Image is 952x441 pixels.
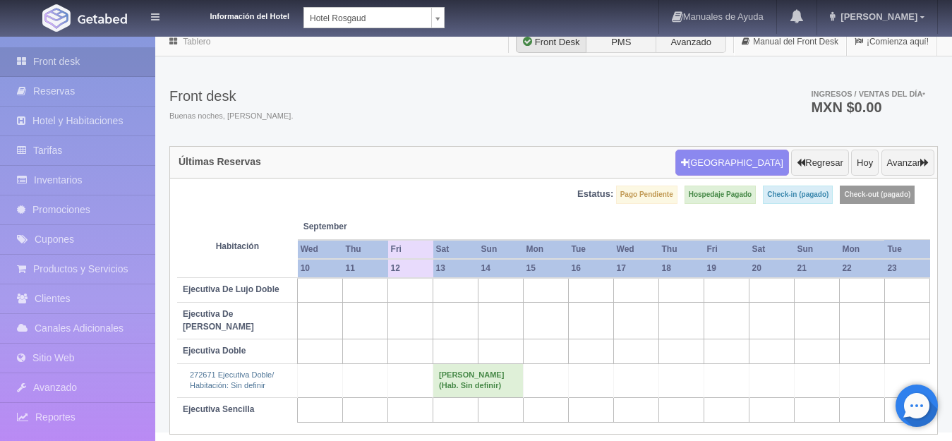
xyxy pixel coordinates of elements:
h4: Últimas Reservas [179,157,261,167]
span: September [303,221,382,233]
label: Estatus: [577,188,613,201]
a: Manual del Front Desk [734,28,846,56]
th: Sun [794,240,839,259]
label: Pago Pendiente [616,186,677,204]
button: Regresar [791,150,848,176]
th: Sat [433,240,478,259]
th: 21 [794,259,839,278]
span: Ingresos / Ventas del día [811,90,925,98]
th: Tue [884,240,929,259]
th: 23 [884,259,929,278]
button: Avanzar [881,150,934,176]
h3: Front desk [169,88,293,104]
th: 12 [388,259,433,278]
label: Check-in (pagado) [763,186,833,204]
b: Ejecutiva De Lujo Doble [183,284,279,294]
img: Getabed [78,13,127,24]
a: 272671 Ejecutiva Doble/Habitación: Sin definir [190,370,274,390]
th: 16 [569,259,614,278]
b: Ejecutiva Doble [183,346,246,356]
th: 13 [433,259,478,278]
th: Sat [749,240,794,259]
th: Thu [343,240,388,259]
strong: Habitación [216,241,259,251]
th: Wed [298,240,343,259]
th: 19 [704,259,749,278]
th: Fri [704,240,749,259]
th: Sun [478,240,524,259]
a: Tablero [183,37,210,47]
a: Hotel Rosgaud [303,7,445,28]
label: Front Desk [516,32,586,53]
a: ¡Comienza aquí! [847,28,936,56]
b: Ejecutiva De [PERSON_NAME] [183,309,254,331]
b: Ejecutiva Sencilla [183,404,254,414]
button: Hoy [851,150,879,176]
th: 22 [839,259,884,278]
span: Buenas noches, [PERSON_NAME]. [169,111,293,122]
span: [PERSON_NAME] [837,11,917,22]
th: 11 [343,259,388,278]
th: 20 [749,259,794,278]
th: 15 [524,259,569,278]
th: Fri [388,240,433,259]
h3: MXN $0.00 [811,100,925,114]
td: [PERSON_NAME] (Hab. Sin definir) [433,363,524,397]
label: Avanzado [656,32,726,53]
th: 18 [659,259,704,278]
th: Wed [614,240,659,259]
th: 10 [298,259,343,278]
label: Hospedaje Pagado [685,186,756,204]
label: PMS [586,32,656,53]
img: Getabed [42,4,71,32]
th: Thu [659,240,704,259]
th: 14 [478,259,524,278]
th: 17 [614,259,659,278]
dt: Información del Hotel [176,7,289,23]
button: [GEOGRAPHIC_DATA] [675,150,789,176]
label: Check-out (pagado) [840,186,915,204]
span: Hotel Rosgaud [310,8,426,29]
th: Mon [839,240,884,259]
th: Tue [569,240,614,259]
th: Mon [524,240,569,259]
